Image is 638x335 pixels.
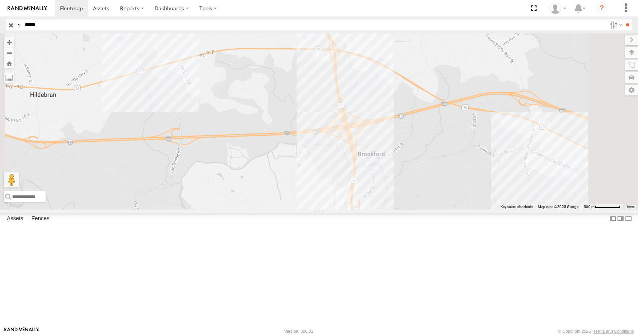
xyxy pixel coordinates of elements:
label: Search Query [16,19,22,30]
button: Zoom Home [4,58,14,68]
label: Measure [4,72,14,83]
img: rand-logo.svg [8,6,47,11]
button: Drag Pegman onto the map to open Street View [4,172,19,187]
label: Dock Summary Table to the Left [609,213,617,224]
span: 500 m [584,205,595,209]
label: Assets [3,214,27,224]
a: Visit our Website [4,327,39,335]
div: Summer Walker [547,3,569,14]
label: Dock Summary Table to the Right [617,213,624,224]
div: © Copyright 2025 - [558,329,634,333]
div: Version: 308.01 [284,329,313,333]
label: Search Filter Options [607,19,623,30]
label: Fences [28,214,53,224]
label: Hide Summary Table [625,213,632,224]
button: Zoom in [4,37,14,48]
button: Map Scale: 500 m per 64 pixels [581,204,623,210]
a: Terms and Conditions [594,329,634,333]
label: Map Settings [625,85,638,95]
span: Map data ©2025 Google [538,205,579,209]
button: Keyboard shortcuts [501,204,533,210]
button: Zoom out [4,48,14,58]
i: ? [596,2,608,14]
a: Terms (opens in new tab) [627,205,635,208]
